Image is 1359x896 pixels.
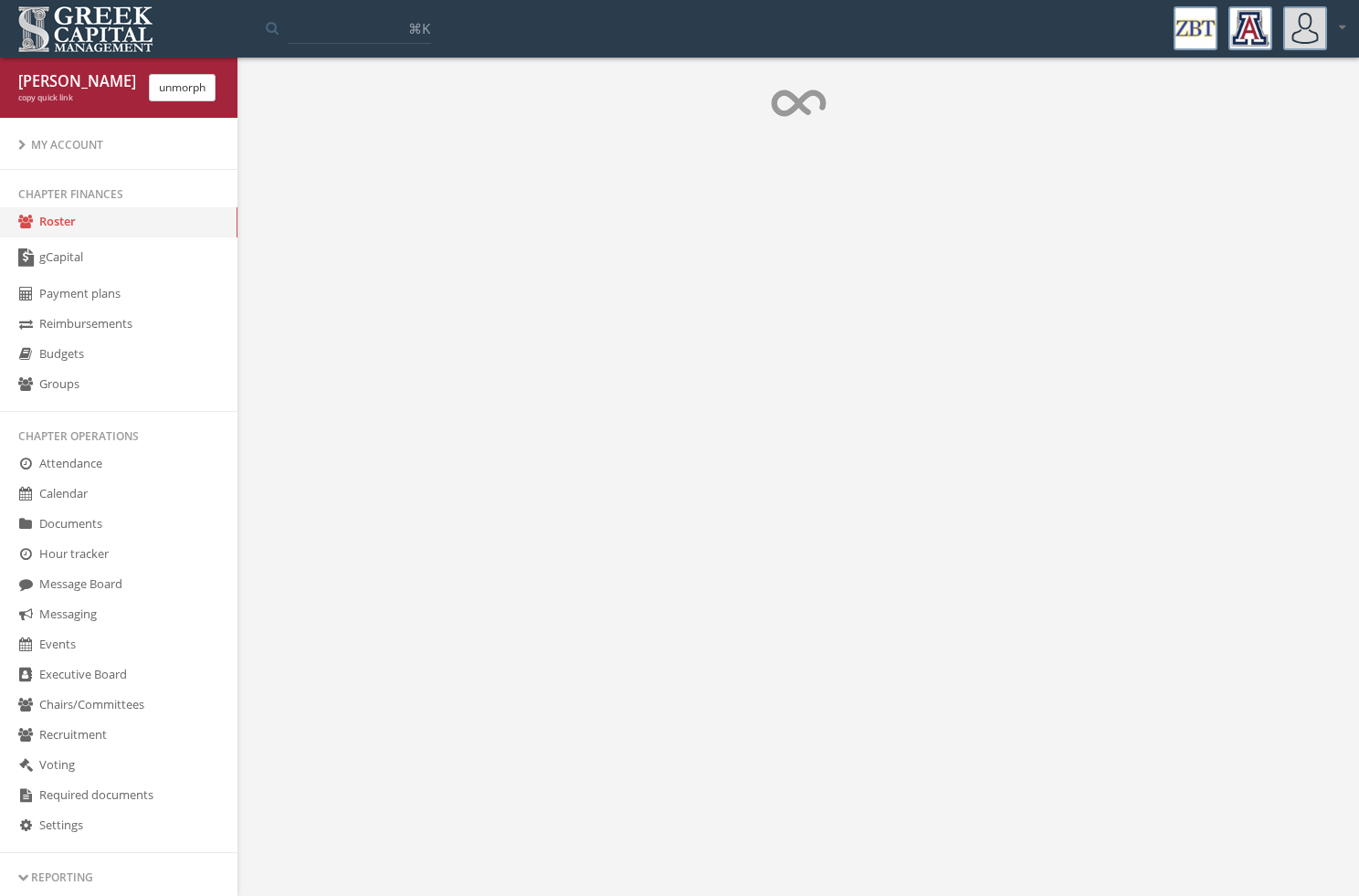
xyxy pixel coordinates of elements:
[18,870,219,885] div: Reporting
[18,137,219,153] div: My Account
[149,74,216,101] button: unmorph
[18,71,135,92] div: [PERSON_NAME] [PERSON_NAME]
[408,19,430,37] span: ⌘K
[18,92,135,104] div: copy quick link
